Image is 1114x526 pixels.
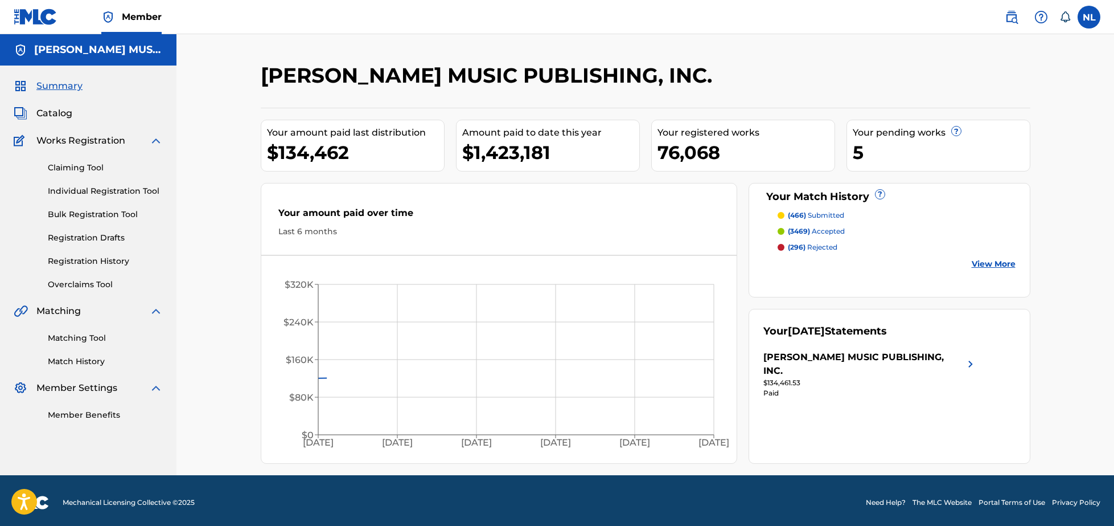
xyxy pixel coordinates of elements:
img: expand [149,134,163,148]
span: Works Registration [36,134,125,148]
span: ? [875,190,885,199]
div: Your registered works [657,126,835,140]
div: Help [1030,6,1053,28]
div: 76,068 [657,140,835,165]
a: SummarySummary [14,79,83,93]
img: expand [149,381,163,395]
p: accepted [788,226,845,237]
a: Claiming Tool [48,162,163,174]
img: MLC Logo [14,9,57,25]
tspan: [DATE] [619,437,650,448]
a: Overclaims Tool [48,279,163,291]
img: Works Registration [14,134,28,148]
tspan: [DATE] [382,437,413,448]
a: Bulk Registration Tool [48,209,163,221]
tspan: $240K [283,317,314,328]
tspan: $160K [286,354,314,365]
div: Last 6 months [278,226,720,238]
span: Catalog [36,107,72,120]
p: submitted [788,210,844,221]
span: (3469) [788,227,810,235]
span: Matching [36,304,81,318]
span: (466) [788,211,806,219]
a: Member Benefits [48,409,163,421]
a: View More [972,258,1016,270]
h2: [PERSON_NAME] MUSIC PUBLISHING, INC. [261,63,718,88]
a: CatalogCatalog [14,107,72,120]
a: (466) submitted [778,210,1016,221]
p: rejected [788,242,837,252]
a: (296) rejected [778,242,1016,252]
a: Privacy Policy [1052,498,1100,508]
span: Member Settings [36,381,117,395]
img: search [1005,10,1018,24]
tspan: $0 [302,430,314,441]
a: Registration Drafts [48,232,163,244]
img: Top Rightsholder [101,10,115,24]
a: (3469) accepted [778,226,1016,237]
div: Your pending works [853,126,1030,140]
div: [PERSON_NAME] MUSIC PUBLISHING, INC. [763,350,964,378]
div: Your amount paid over time [278,206,720,226]
tspan: [DATE] [540,437,571,448]
img: Matching [14,304,28,318]
img: expand [149,304,163,318]
span: Summary [36,79,83,93]
tspan: $80K [289,392,314,403]
div: Your Statements [763,324,887,339]
div: Your Match History [763,189,1016,205]
img: Member Settings [14,381,27,395]
div: $1,423,181 [462,140,639,165]
img: Summary [14,79,27,93]
tspan: [DATE] [303,437,334,448]
tspan: [DATE] [698,437,729,448]
a: Individual Registration Tool [48,185,163,197]
img: Catalog [14,107,27,120]
div: $134,462 [267,140,444,165]
a: Registration History [48,255,163,267]
a: [PERSON_NAME] MUSIC PUBLISHING, INC.right chevron icon$134,461.53Paid [763,350,977,398]
a: Matching Tool [48,332,163,344]
span: [DATE] [788,325,825,337]
div: Paid [763,388,977,398]
a: Portal Terms of Use [979,498,1045,508]
a: Public Search [1000,6,1023,28]
div: Notifications [1059,11,1071,23]
div: 5 [853,140,1030,165]
div: $134,461.53 [763,378,977,388]
span: Member [122,10,162,23]
tspan: [DATE] [461,437,492,448]
img: right chevron icon [964,350,977,378]
img: help [1034,10,1048,24]
img: Accounts [14,43,27,57]
span: (296) [788,243,805,251]
span: ? [952,127,961,136]
div: Amount paid to date this year [462,126,639,140]
div: Your amount paid last distribution [267,126,444,140]
span: Mechanical Licensing Collective © 2025 [63,498,195,508]
a: The MLC Website [912,498,972,508]
a: Need Help? [866,498,906,508]
div: User Menu [1078,6,1100,28]
h5: MAXIMO AGUIRRE MUSIC PUBLISHING, INC. [34,43,163,56]
tspan: $320K [285,279,314,290]
a: Match History [48,356,163,368]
